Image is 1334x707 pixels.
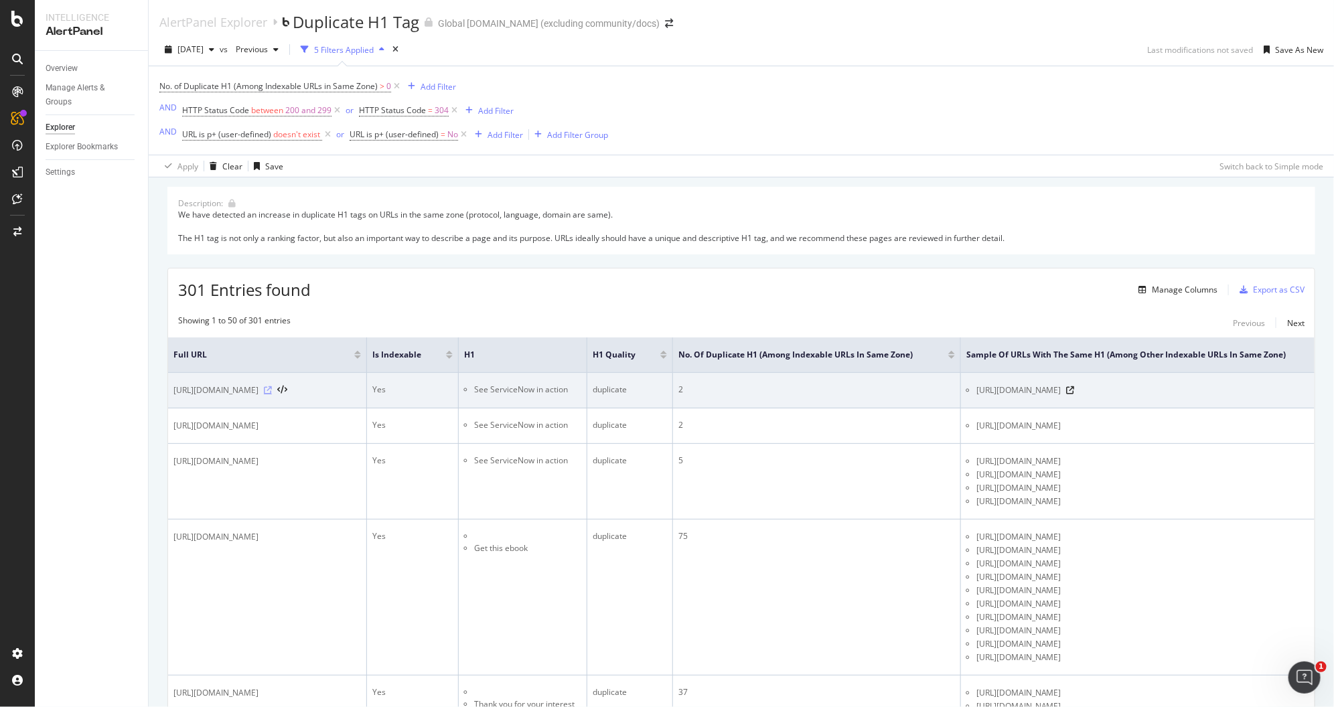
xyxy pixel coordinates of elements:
div: Explorer Bookmarks [46,140,118,154]
span: H1 Quality [593,349,640,361]
div: Add Filter [421,81,456,92]
div: Yes [372,419,453,431]
div: Previous [1233,317,1265,329]
span: [URL][DOMAIN_NAME] [976,584,1061,597]
span: Full URL [173,349,334,361]
div: Export as CSV [1253,284,1305,295]
div: Clear [222,161,242,172]
button: Export as CSV [1234,279,1305,301]
li: See ServiceNow in action [474,419,581,431]
span: [URL][DOMAIN_NAME] [173,686,258,700]
div: or [346,104,354,116]
div: Manage Alerts & Groups [46,81,126,109]
button: or [336,128,344,141]
div: 75 [678,530,955,542]
div: duplicate [593,384,667,396]
span: [URL][DOMAIN_NAME] [173,419,258,433]
div: AND [159,102,177,113]
div: times [390,43,401,56]
div: We have detected an increase in duplicate H1 tags on URLs in the same zone (protocol, language, d... [178,209,1305,243]
span: [URL][DOMAIN_NAME] [173,530,258,544]
a: Visit Online Page [1067,386,1075,394]
span: 2025 Aug. 29th [177,44,204,55]
button: Previous [1233,315,1265,331]
a: Overview [46,62,139,76]
a: Explorer Bookmarks [46,140,139,154]
span: [URL][DOMAIN_NAME] [976,481,1061,495]
span: URL is p+ (user-defined) [350,129,439,140]
span: [URL][DOMAIN_NAME] [173,455,258,468]
a: Manage Alerts & Groups [46,81,139,109]
div: Settings [46,165,75,179]
span: [URL][DOMAIN_NAME] [976,624,1061,637]
span: Is Indexable [372,349,426,361]
div: Switch back to Simple mode [1219,161,1323,172]
button: Switch back to Simple mode [1214,155,1323,177]
a: Settings [46,165,139,179]
span: [URL][DOMAIN_NAME] [976,686,1061,700]
span: doesn't exist [273,129,320,140]
span: vs [220,44,230,55]
button: Save As New [1258,39,1323,60]
span: No. of Duplicate H1 (Among Indexable URLs in Same Zone) [159,80,378,92]
span: [URL][DOMAIN_NAME] [976,384,1061,397]
div: Overview [46,62,78,76]
div: Explorer [46,121,75,135]
button: AND [159,125,177,138]
div: Description: [178,198,223,209]
span: [URL][DOMAIN_NAME] [976,570,1061,584]
span: [URL][DOMAIN_NAME] [976,455,1061,468]
div: Add Filter [478,105,514,116]
a: AlertPanel Explorer [159,15,267,29]
span: [URL][DOMAIN_NAME] [976,651,1061,664]
button: View HTML Source [277,386,287,395]
span: [URL][DOMAIN_NAME] [976,419,1061,433]
div: duplicate [593,419,667,431]
button: Previous [230,39,284,60]
span: 304 [435,101,449,120]
div: Apply [177,161,198,172]
button: Save [248,155,283,177]
div: Save As New [1275,44,1323,56]
div: duplicate [593,686,667,698]
div: Yes [372,686,453,698]
div: 2 [678,384,955,396]
div: Last modifications not saved [1147,44,1253,56]
button: Next [1287,315,1305,331]
span: [URL][DOMAIN_NAME] [976,597,1061,611]
span: between [251,104,283,116]
span: H1 [464,349,561,361]
a: Explorer [46,121,139,135]
button: [DATE] [159,39,220,60]
span: No. of Duplicate H1 (Among Indexable URLs in Same Zone) [678,349,928,361]
button: Clear [204,155,242,177]
div: Yes [372,384,453,396]
span: [URL][DOMAIN_NAME] [976,611,1061,624]
div: 2 [678,419,955,431]
div: arrow-right-arrow-left [665,19,673,28]
span: 0 [386,77,391,96]
div: Yes [372,530,453,542]
div: Yes [372,455,453,467]
span: HTTP Status Code [182,104,249,116]
span: = [428,104,433,116]
div: 37 [678,686,955,698]
span: [URL][DOMAIN_NAME] [976,544,1061,557]
div: Save [265,161,283,172]
button: 5 Filters Applied [295,39,390,60]
div: Add Filter Group [547,129,608,141]
span: [URL][DOMAIN_NAME] [976,468,1061,481]
div: duplicate [593,455,667,467]
span: = [441,129,445,140]
div: Add Filter [488,129,523,141]
button: or [346,104,354,116]
div: Duplicate H1 Tag [293,11,419,33]
div: or [336,129,344,140]
span: Previous [230,44,268,55]
button: Add Filter [460,102,514,119]
li: See ServiceNow in action [474,384,581,396]
span: > [380,80,384,92]
button: Add Filter [402,78,456,94]
span: HTTP Status Code [359,104,426,116]
div: Global [DOMAIN_NAME] (excluding community/docs) [438,17,660,30]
